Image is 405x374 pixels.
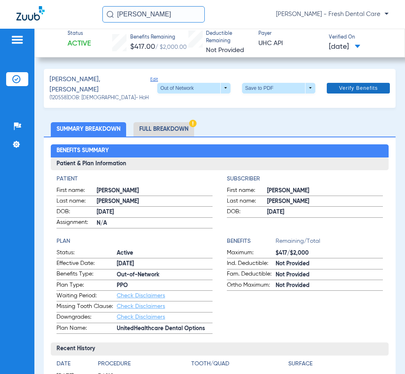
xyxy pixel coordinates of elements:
[57,208,97,217] span: DOB:
[57,259,117,269] span: Effective Date:
[57,175,213,183] h4: Patient
[50,95,149,102] span: (120558) DOB: [DEMOGRAPHIC_DATA] - HoH
[258,39,321,49] span: UHC API
[258,30,321,38] span: Payer
[117,324,213,333] span: UnitedHealthcare Dental Options
[191,360,286,371] app-breakdown-title: Tooth/Quad
[57,292,117,301] span: Waiting Period:
[16,6,45,21] img: Zuub Logo
[57,302,117,312] span: Missing Tooth Clause:
[57,360,91,371] app-breakdown-title: Date
[57,237,213,246] h4: Plan
[189,120,197,127] img: Hazard
[57,186,97,196] span: First name:
[130,34,187,41] span: Benefits Remaining
[51,157,389,171] h3: Patient & Plan Information
[57,324,117,334] span: Plan Name:
[276,260,383,268] span: Not Provided
[130,43,155,50] span: $417.00
[97,219,213,228] span: N/A
[276,271,383,279] span: Not Provided
[57,270,117,280] span: Benefits Type:
[117,293,165,299] a: Check Disclaimers
[267,197,383,206] span: [PERSON_NAME]
[155,44,187,50] span: / $2,000.00
[68,30,91,38] span: Status
[51,144,389,157] h2: Benefits Summary
[227,270,276,280] span: Fam. Deductible:
[227,281,276,291] span: Ortho Maximum:
[267,187,383,195] span: [PERSON_NAME]
[106,11,114,18] img: Search Icon
[50,75,140,95] span: [PERSON_NAME], [PERSON_NAME]
[191,360,286,368] h4: Tooth/Quad
[276,249,383,258] span: $417/$2,000
[288,360,383,368] h4: Surface
[68,39,91,49] span: Active
[57,313,117,323] span: Downgrades:
[117,314,165,320] a: Check Disclaimers
[227,175,383,183] h4: Subscriber
[102,6,205,23] input: Search for patients
[227,186,267,196] span: First name:
[227,237,276,246] h4: Benefits
[227,259,276,269] span: Ind. Deductible:
[276,237,383,249] span: Remaining/Total
[133,122,194,137] li: Full Breakdown
[98,360,188,368] h4: Procedure
[57,281,117,291] span: Plan Type:
[150,77,158,95] span: Edit
[364,335,405,374] iframe: Chat Widget
[327,83,390,93] button: Verify Benefits
[288,360,383,371] app-breakdown-title: Surface
[51,122,126,137] li: Summary Breakdown
[227,249,276,258] span: Maximum:
[117,271,213,279] span: Out-of-Network
[242,83,315,93] button: Save to PDF
[339,85,378,91] span: Verify Benefits
[51,342,389,356] h3: Recent History
[206,30,251,45] span: Deductible Remaining
[267,208,383,217] span: [DATE]
[57,197,97,207] span: Last name:
[276,10,389,18] span: [PERSON_NAME] - Fresh Dental Care
[227,197,267,207] span: Last name:
[57,218,97,228] span: Assignment:
[227,237,276,249] app-breakdown-title: Benefits
[97,187,213,195] span: [PERSON_NAME]
[97,197,213,206] span: [PERSON_NAME]
[98,360,188,371] app-breakdown-title: Procedure
[97,208,213,217] span: [DATE]
[57,360,91,368] h4: Date
[157,83,231,93] button: Out of Network
[117,249,213,258] span: Active
[117,281,213,290] span: PPO
[329,42,360,52] span: [DATE]
[276,281,383,290] span: Not Provided
[11,35,24,45] img: hamburger-icon
[227,208,267,217] span: DOB:
[117,260,213,268] span: [DATE]
[117,303,165,309] a: Check Disclaimers
[329,34,392,41] span: Verified On
[206,47,244,54] span: Not Provided
[57,249,117,258] span: Status:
